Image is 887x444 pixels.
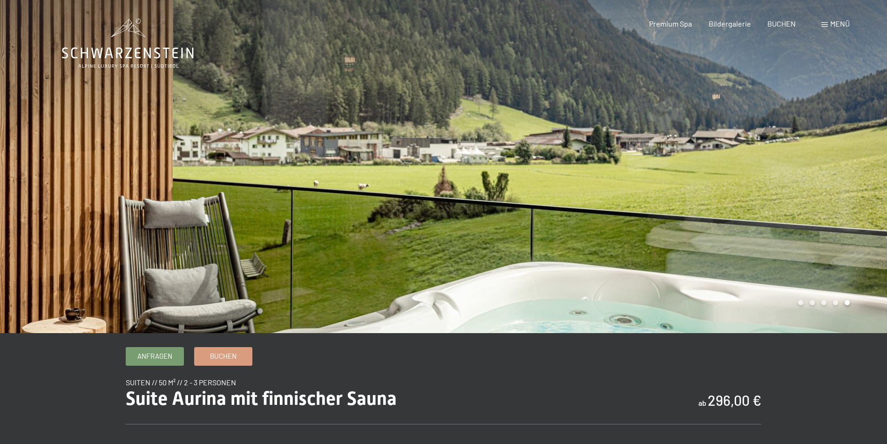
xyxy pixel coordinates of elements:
a: Anfragen [126,348,183,365]
a: Premium Spa [649,19,692,28]
span: Suite Aurina mit finnischer Sauna [126,388,397,410]
a: Bildergalerie [709,19,751,28]
span: Suiten // 50 m² // 2 - 3 Personen [126,378,236,387]
span: Anfragen [137,351,172,361]
b: 296,00 € [708,392,761,409]
a: BUCHEN [767,19,796,28]
span: Menü [830,19,850,28]
a: Buchen [195,348,252,365]
span: ab [698,398,706,407]
span: Buchen [210,351,237,361]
